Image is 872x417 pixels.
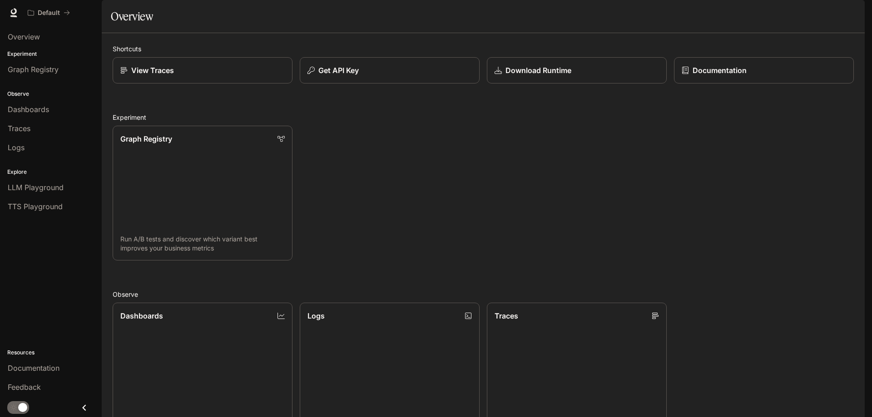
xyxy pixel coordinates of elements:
[120,133,172,144] p: Graph Registry
[487,57,667,83] a: Download Runtime
[300,57,480,83] button: Get API Key
[24,4,74,22] button: All workspaces
[131,65,174,76] p: View Traces
[113,113,854,122] h2: Experiment
[120,235,285,253] p: Run A/B tests and discover which variant best improves your business metrics
[113,44,854,54] h2: Shortcuts
[495,310,518,321] p: Traces
[113,57,292,83] a: View Traces
[113,126,292,260] a: Graph RegistryRun A/B tests and discover which variant best improves your business metrics
[505,65,571,76] p: Download Runtime
[318,65,359,76] p: Get API Key
[674,57,854,83] a: Documentation
[120,310,163,321] p: Dashboards
[307,310,325,321] p: Logs
[693,65,747,76] p: Documentation
[111,7,153,25] h1: Overview
[113,289,854,299] h2: Observe
[38,9,60,17] p: Default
